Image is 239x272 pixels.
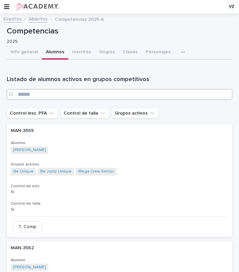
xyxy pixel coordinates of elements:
a: MAN-3559Alumno[PERSON_NAME] Grupos activosBe Unique Be Jazzy Unique Mega Crew Senior Control de i... [7,124,232,237]
p: MAN-3562 [11,245,228,251]
a: Be Unique [13,169,33,174]
h3: Control de talla [11,201,228,206]
button: Grupos [95,46,119,60]
p: Si [11,188,16,194]
button: Inscritos [68,46,95,60]
input: Search [7,89,232,100]
a: [PERSON_NAME] [13,265,46,270]
p: Competencias 2025-A [55,15,104,22]
span: T. Comp [18,223,36,230]
button: Control insc. PFA [7,108,58,119]
button: Grupos activos [112,108,159,119]
p: Si [11,206,16,212]
p: Competencias [7,26,230,36]
button: Clases [119,46,142,60]
h3: Control de insc. [11,184,228,189]
h3: Grupos activos [11,162,228,167]
button: Info general [7,46,42,60]
div: VZ [228,3,236,11]
a: Be Jazzy Unique [40,169,72,174]
a: Abiertos [29,15,48,22]
h1: Listado de alumnos activos en grupos competitivos [7,76,232,84]
button: Alumnos [42,46,68,60]
img: WPrjXfSUmiLcdUfaYY4Q [15,2,59,11]
p: MAN-3559 [11,128,228,134]
a: [PERSON_NAME] [13,148,46,152]
p: 2025 [7,39,227,45]
a: Mega Crew Senior [78,169,114,174]
button: T. Comp [13,221,42,232]
button: Personajes [142,46,174,60]
h3: Alumno [11,140,228,146]
a: Eventos [3,15,21,22]
h3: Alumno [11,258,228,263]
button: Control de talla [61,108,109,119]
